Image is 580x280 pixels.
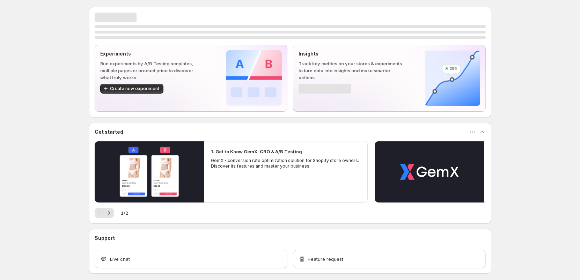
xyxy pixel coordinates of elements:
p: Run experiments by A/B Testing templates, multiple pages or product price to discover what truly ... [100,60,204,81]
span: Create new experiment [110,86,159,91]
p: Experiments [100,50,204,57]
button: Play video [375,141,484,202]
p: Insights [299,50,402,57]
span: Live chat [110,256,130,263]
p: GemX - conversion rate optimization solution for Shopify store owners. Discover its features and ... [211,158,361,169]
span: Feature request [308,256,343,263]
button: Play video [95,141,204,202]
button: Create new experiment [100,84,163,94]
h3: Support [95,235,115,242]
img: Insights [425,50,480,106]
span: 1 / 2 [121,209,128,216]
h2: 1. Get to Know GemX: CRO & A/B Testing [211,148,302,155]
button: Next [104,208,114,218]
h3: Get started [95,128,123,135]
p: Track key metrics on your stores & experiments to turn data into insights and make smarter actions [299,60,402,81]
nav: Pagination [95,208,114,218]
img: Experiments [226,50,282,106]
